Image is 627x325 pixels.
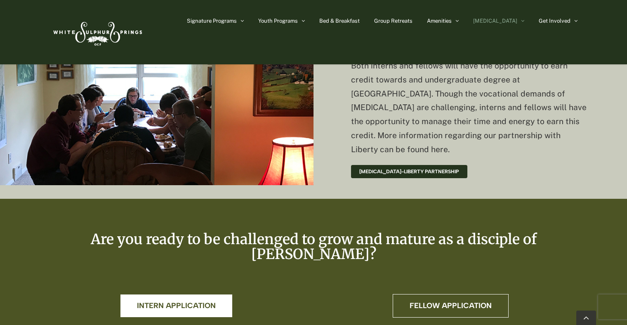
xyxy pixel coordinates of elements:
span: Intern Application [137,301,216,310]
span: Bed & Breakfast [319,18,360,24]
a: [MEDICAL_DATA]-Liberty partnership [351,165,467,178]
a: Fellow Application [393,294,509,318]
span: Fellow Application [410,301,492,310]
span: Group Retreats [374,18,412,24]
p: Both interns and fellows will have the opportunity to earn credit towards and undergraduate degre... [351,59,589,157]
span: Get Involved [539,18,570,24]
span: Amenities [427,18,452,24]
img: White Sulphur Springs Logo [49,13,144,52]
span: Youth Programs [258,18,298,24]
span: [MEDICAL_DATA] [473,18,517,24]
a: Intern Application [120,294,233,318]
span: [MEDICAL_DATA]-Liberty partnership [359,169,459,174]
h2: Are you ready to be challenged to grow and mature as a disciple of [PERSON_NAME]? [49,232,577,261]
span: Signature Programs [187,18,237,24]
